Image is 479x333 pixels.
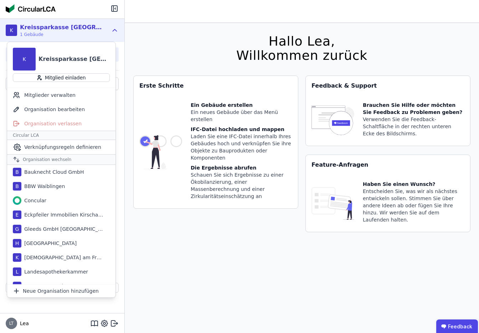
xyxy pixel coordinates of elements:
[306,155,470,175] div: Feature-Anfragen
[21,211,103,218] div: Eckpfeiler Immobilien Kirschareal
[191,126,292,133] div: IFC-Datei hochladen und mappen
[38,55,110,63] div: Kreissparkasse [GEOGRAPHIC_DATA]
[21,225,103,233] div: Gleeds GmbH [GEOGRAPHIC_DATA]
[363,188,464,223] div: Entscheiden Sie, was wir als nächstes entwickeln sollen. Stimmen Sie über andere Ideen ab oder fü...
[236,48,367,63] div: Willkommen zurück
[7,88,115,102] div: Mitglieder verwalten
[311,102,354,140] img: feedback-icon-HCTs5lye.svg
[191,102,292,109] div: Ein Gebäude erstellen
[311,181,354,226] img: feature_request_tile-UiXE1qGU.svg
[20,23,102,32] div: Kreissparkasse [GEOGRAPHIC_DATA]
[13,225,21,233] div: G
[7,116,115,131] div: Organisation verlassen
[13,282,21,290] div: M
[21,268,88,275] div: Landesapothekerkammer
[191,171,292,200] div: Schauen Sie sich Ergebnisse zu einer Ökobilanzierung, einer Massenberechnung und einer Zirkularit...
[236,34,367,48] div: Hallo Lea,
[21,240,77,247] div: [GEOGRAPHIC_DATA]
[13,267,21,276] div: L
[363,181,464,188] div: Haben Sie einen Wunsch?
[13,239,21,248] div: H
[13,48,36,71] div: K
[21,282,63,290] div: Mann+Hummel
[13,168,21,176] div: B
[7,131,115,140] div: Circular LCA
[191,164,292,171] div: Die Ergebnisse abrufen
[9,321,14,326] span: LT
[20,32,102,37] span: 1 Gebäude
[13,196,21,205] img: Concular
[17,320,29,327] span: Lea
[6,4,56,13] img: Concular
[7,102,115,116] div: Organisation bearbeiten
[24,144,101,151] span: Verknüpfungsregeln definieren
[21,168,84,176] div: Bauknecht Cloud GmbH
[139,102,182,203] img: getting_started_tile-DrF_GRSv.svg
[6,283,119,293] button: Gebäude hinzufügen
[21,254,103,261] div: [DEMOGRAPHIC_DATA] am Frauenkopf
[13,253,21,262] div: K
[363,102,464,116] div: Brauchen Sie Hilfe oder möchten Sie Feedback zu Problemen geben?
[7,154,115,165] div: Organisation wechseln
[23,287,99,295] span: Neue Organisation hinzufügen
[13,210,21,219] div: E
[13,182,21,191] div: B
[306,76,470,96] div: Feedback & Support
[21,183,65,190] div: BBW Waiblingen
[21,197,46,204] div: Concular
[363,116,464,137] div: Verwenden Sie die Feedback-Schaltfläche in der rechten unteren Ecke des Bildschirms.
[13,73,110,82] button: Mitglied einladen
[191,109,292,123] div: Ein neues Gebäude über das Menü erstellen
[6,25,17,36] div: K
[134,76,298,96] div: Erste Schritte
[191,133,292,161] div: Laden Sie eine IFC-Datei innerhalb Ihres Gebäudes hoch und verknüpfen Sie ihre Objekte zu Bauprod...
